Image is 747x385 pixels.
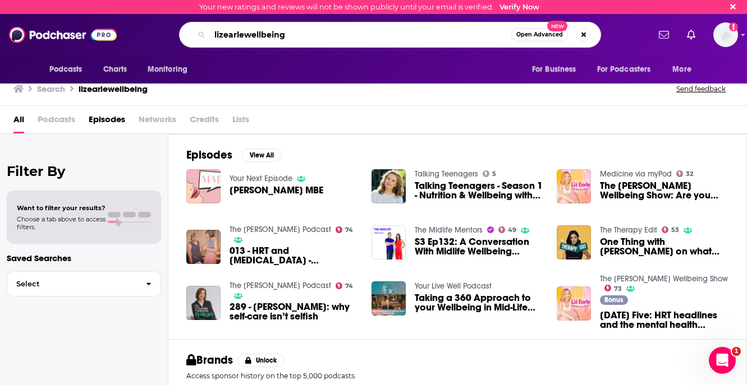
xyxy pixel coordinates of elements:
[230,225,331,234] a: The Dr Louise Newson Podcast
[532,62,576,77] span: For Business
[372,225,406,259] img: S3 Ep132: A Conversation With Midlife Wellbeing Warrior, Liz Earle MBE
[140,59,202,80] button: open menu
[415,237,543,256] span: S3 Ep132: A Conversation With Midlife Wellbeing Warrior, [PERSON_NAME] MBE
[600,310,728,330] a: Friday Five: HRT headlines and the mental health benefits of chocolate
[186,169,221,203] img: Liz Earle MBE
[600,310,728,330] span: [DATE] Five: HRT headlines and the mental health benefits of chocolate
[103,62,127,77] span: Charts
[557,286,591,321] img: Friday Five: HRT headlines and the mental health benefits of chocolate
[186,148,282,162] a: EpisodesView All
[664,59,705,80] button: open menu
[230,185,323,195] span: [PERSON_NAME] MBE
[498,226,517,233] a: 49
[672,62,691,77] span: More
[600,237,728,256] a: One Thing with Liz Earle on what you need to know about hormones
[186,353,233,367] h2: Brands
[713,22,738,47] span: Logged in as jjomalley
[17,215,106,231] span: Choose a tab above to access filters.
[600,225,657,235] a: The Therapy Edit
[372,169,406,203] img: Talking Teenagers - Season 1 - Nutrition & Wellbeing with Liz Earle
[13,110,24,133] span: All
[9,24,117,45] img: Podchaser - Follow, Share and Rate Podcasts
[415,225,483,235] a: The Midlife Mentors
[600,181,728,200] span: The [PERSON_NAME] Wellbeing Show: Are you drinking too much alcohol in midlife? - with [PERSON_NAME]
[17,204,106,212] span: Want to filter your results?
[49,62,83,77] span: Podcasts
[89,110,125,133] span: Episodes
[230,246,358,265] span: 013 - HRT and [MEDICAL_DATA] - [PERSON_NAME] MBE & [PERSON_NAME]
[38,110,75,133] span: Podcasts
[557,169,591,203] img: The Liz Earle Wellbeing Show: Are you drinking too much alcohol in midlife? - with Dr Nzinga Harr...
[148,62,187,77] span: Monitoring
[557,225,591,259] img: One Thing with Liz Earle on what you need to know about hormones
[686,171,693,177] span: 32
[415,181,543,200] span: Talking Teenagers - Season 1 - Nutrition & Wellbeing with [PERSON_NAME]
[415,237,543,256] a: S3 Ep132: A Conversation With Midlife Wellbeing Warrior, Liz Earle MBE
[237,354,285,367] button: Unlock
[671,228,679,233] span: 53
[604,296,623,303] span: Bonus
[186,372,728,380] p: Access sponsor history on the top 5,000 podcasts.
[230,281,331,290] a: The Dr Louise Newson Podcast
[336,282,354,289] a: 74
[547,21,567,31] span: New
[415,293,543,312] a: Taking a 360 Approach to your Wellbeing in Mid-Life with Liz Earle MBE
[600,169,672,179] a: Medicine via myPod
[511,28,568,41] button: Open AdvancedNew
[676,170,694,177] a: 32
[524,59,590,80] button: open menu
[604,285,622,291] a: 73
[230,174,292,183] a: Your Next Episode
[713,22,738,47] img: User Profile
[345,228,353,233] span: 74
[186,230,221,264] img: 013 - HRT and Breast Cancer - Liz Earle MBE & Dr Louise Newson
[508,228,516,233] span: 49
[37,84,65,94] h3: Search
[492,171,496,177] span: 5
[372,281,406,316] img: Taking a 360 Approach to your Wellbeing in Mid-Life with Liz Earle MBE
[186,286,221,320] img: 289 - Liz Earle: why self-care isn’t selfish
[230,246,358,265] a: 013 - HRT and Breast Cancer - Liz Earle MBE & Dr Louise Newson
[654,25,673,44] a: Show notifications dropdown
[7,271,161,296] button: Select
[232,110,249,133] span: Lists
[415,293,543,312] span: Taking a 360 Approach to your Wellbeing in Mid-Life with [PERSON_NAME] MBE
[179,22,601,48] div: Search podcasts, credits, & more...
[597,62,651,77] span: For Podcasters
[230,302,358,321] span: 289 - [PERSON_NAME]: why self-care isn’t selfish
[483,170,497,177] a: 5
[96,59,134,80] a: Charts
[7,253,161,263] p: Saved Searches
[415,169,478,179] a: Talking Teenagers
[590,59,667,80] button: open menu
[499,3,539,11] a: Verify Now
[186,148,232,162] h2: Episodes
[7,280,137,287] span: Select
[79,84,148,94] h3: lizearlewellbeing
[732,347,741,356] span: 1
[190,110,219,133] span: Credits
[600,181,728,200] a: The Liz Earle Wellbeing Show: Are you drinking too much alcohol in midlife? - with Dr Nzinga Harr...
[682,25,700,44] a: Show notifications dropdown
[614,286,622,291] span: 73
[415,281,492,291] a: Your Live Well Podcast
[230,302,358,321] a: 289 - Liz Earle: why self-care isn’t selfish
[230,185,323,195] a: Liz Earle MBE
[415,181,543,200] a: Talking Teenagers - Season 1 - Nutrition & Wellbeing with Liz Earle
[42,59,97,80] button: open menu
[210,26,511,44] input: Search podcasts, credits, & more...
[345,284,353,289] span: 74
[336,226,354,233] a: 74
[7,163,161,179] h2: Filter By
[516,32,563,38] span: Open Advanced
[713,22,738,47] button: Show profile menu
[199,3,539,11] div: Your new ratings and reviews will not be shown publicly until your email is verified.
